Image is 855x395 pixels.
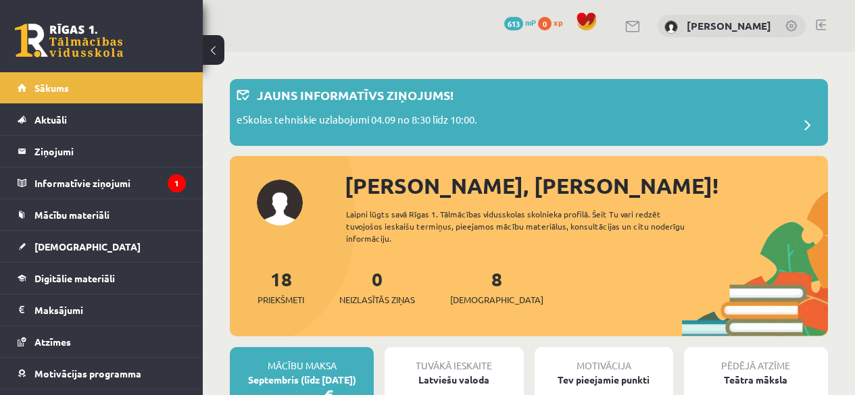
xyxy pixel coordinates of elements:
[18,326,186,357] a: Atzīmes
[34,82,69,94] span: Sākums
[385,347,523,373] div: Tuvākā ieskaite
[450,267,543,307] a: 8[DEMOGRAPHIC_DATA]
[664,20,678,34] img: Linda Liepiņa
[168,174,186,192] i: 1
[258,293,304,307] span: Priekšmeti
[538,17,569,28] a: 0 xp
[237,112,477,131] p: eSkolas tehniskie uzlabojumi 04.09 no 8:30 līdz 10:00.
[18,294,186,325] a: Maksājumi
[504,17,523,30] span: 613
[339,267,415,307] a: 0Neizlasītās ziņas
[34,336,71,348] span: Atzīmes
[34,367,141,379] span: Motivācijas programma
[18,136,186,167] a: Ziņojumi
[504,17,536,28] a: 613 mP
[15,24,123,57] a: Rīgas 1. Tālmācības vidusskola
[684,373,828,387] div: Teātra māksla
[34,113,67,126] span: Aktuāli
[34,209,109,221] span: Mācību materiāli
[18,358,186,389] a: Motivācijas programma
[18,263,186,294] a: Digitālie materiāli
[230,347,374,373] div: Mācību maksa
[345,169,828,202] div: [PERSON_NAME], [PERSON_NAME]!
[538,17,552,30] span: 0
[18,72,186,103] a: Sākums
[34,272,115,284] span: Digitālie materiāli
[18,199,186,230] a: Mācību materiāli
[18,104,186,135] a: Aktuāli
[346,208,705,244] div: Laipni lūgts savā Rīgas 1. Tālmācības vidusskolas skolnieka profilā. Šeit Tu vari redzēt tuvojošo...
[34,240,141,253] span: [DEMOGRAPHIC_DATA]
[535,373,673,387] div: Tev pieejamie punkti
[525,17,536,28] span: mP
[18,167,186,199] a: Informatīvie ziņojumi1
[18,231,186,262] a: [DEMOGRAPHIC_DATA]
[554,17,562,28] span: xp
[684,347,828,373] div: Pēdējā atzīme
[237,86,821,139] a: Jauns informatīvs ziņojums! eSkolas tehniskie uzlabojumi 04.09 no 8:30 līdz 10:00.
[34,167,186,199] legend: Informatīvie ziņojumi
[34,136,186,167] legend: Ziņojumi
[257,86,454,104] p: Jauns informatīvs ziņojums!
[34,294,186,325] legend: Maksājumi
[687,19,771,32] a: [PERSON_NAME]
[339,293,415,307] span: Neizlasītās ziņas
[258,267,304,307] a: 18Priekšmeti
[230,373,374,387] div: Septembris (līdz [DATE])
[535,347,673,373] div: Motivācija
[385,373,523,387] div: Latviešu valoda
[450,293,543,307] span: [DEMOGRAPHIC_DATA]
